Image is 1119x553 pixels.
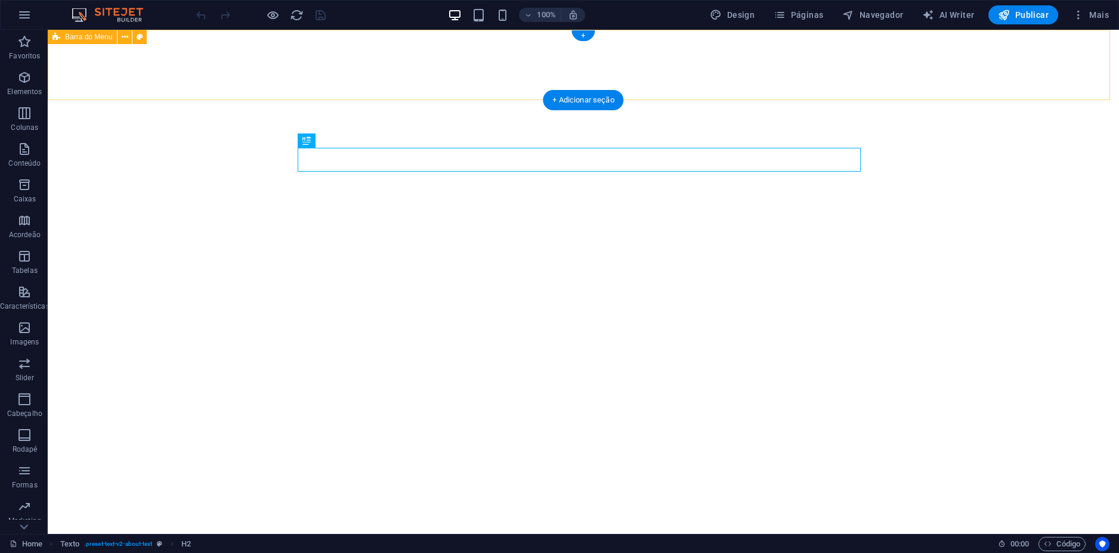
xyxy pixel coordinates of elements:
[12,480,38,490] p: Formas
[9,51,40,61] p: Favoritos
[774,9,823,21] span: Páginas
[65,33,112,41] span: Barra do Menu
[60,537,79,551] span: Clique para selecionar. Clique duas vezes para editar
[769,5,828,24] button: Páginas
[14,194,36,204] p: Caixas
[998,537,1030,551] h6: Tempo de sessão
[922,9,974,21] span: AI Writer
[13,445,38,454] p: Rodapé
[181,537,191,551] span: Clique para selecionar. Clique duas vezes para editar
[9,230,41,240] p: Acordeão
[705,5,759,24] button: Design
[12,266,38,275] p: Tabelas
[568,10,579,20] i: Ao redimensionar, ajusta automaticamente o nível de zoom para caber no dispositivo escolhido.
[537,8,556,22] h6: 100%
[60,537,191,551] nav: breadcrumb
[157,540,162,547] i: Este elemento é uma predefinição personalizável
[7,87,42,97] p: Elementos
[8,159,41,168] p: Conteúdo
[543,90,623,110] div: + Adicionar seção
[988,5,1058,24] button: Publicar
[1019,539,1021,548] span: :
[1038,537,1086,551] button: Código
[710,9,755,21] span: Design
[1072,9,1109,21] span: Mais
[10,337,39,347] p: Imagens
[265,8,280,22] button: Clique aqui para sair do modo de visualização e continuar editando
[16,373,34,383] p: Slider
[571,30,595,41] div: +
[705,5,759,24] div: Design (Ctrl+Alt+Y)
[998,9,1049,21] span: Publicar
[1010,537,1029,551] span: 00 00
[1044,537,1080,551] span: Código
[1095,537,1109,551] button: Usercentrics
[289,8,304,22] button: reload
[519,8,561,22] button: 100%
[7,409,42,418] p: Cabeçalho
[917,5,979,24] button: AI Writer
[1068,5,1114,24] button: Mais
[290,8,304,22] i: Recarregar página
[10,537,42,551] a: Clique para cancelar a seleção. Clique duas vezes para abrir as Páginas
[8,516,41,526] p: Marketing
[48,30,1119,534] iframe: To enrich screen reader interactions, please activate Accessibility in Grammarly extension settings
[69,8,158,22] img: Editor Logo
[11,123,38,132] p: Colunas
[837,5,908,24] button: Navegador
[842,9,903,21] span: Navegador
[84,537,152,551] span: . preset-text-v2-about-text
